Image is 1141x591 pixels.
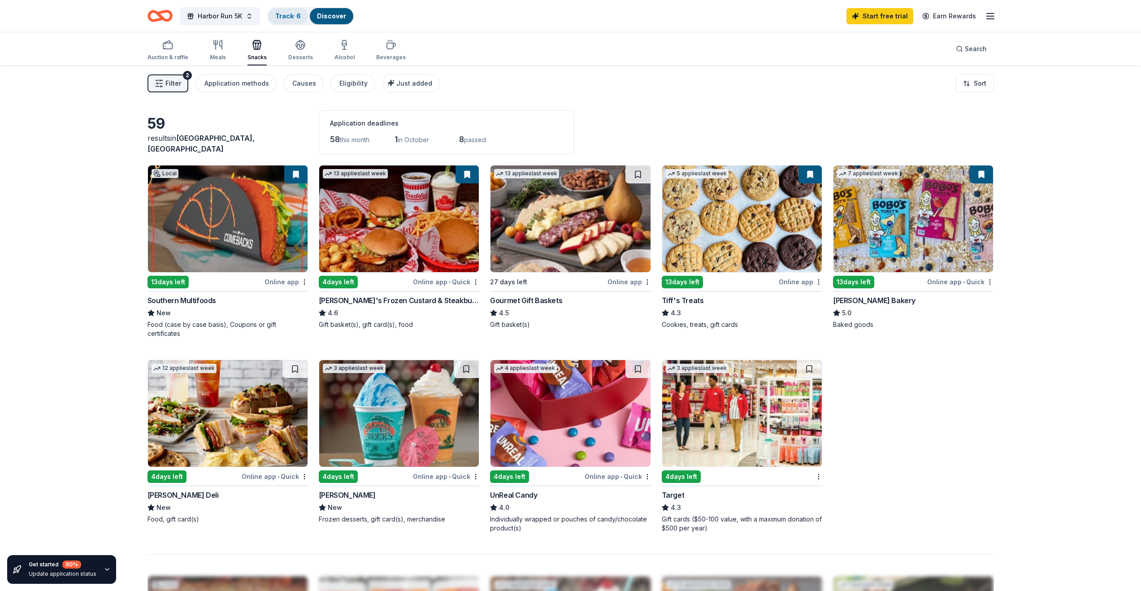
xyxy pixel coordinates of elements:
div: 12 applies last week [152,364,217,373]
button: Beverages [376,36,406,65]
span: Sort [974,78,986,89]
img: Image for McAlister's Deli [148,360,308,467]
span: 8 [459,135,464,144]
button: Harbor Run 5K [180,7,260,25]
div: Application deadlines [330,118,563,129]
img: Image for Freddy's Frozen Custard & Steakburgers [319,165,479,272]
span: • [449,473,451,480]
div: [PERSON_NAME] Bakery [833,295,915,306]
div: 80 % [62,561,81,569]
a: Earn Rewards [917,8,981,24]
span: • [620,473,622,480]
span: • [278,473,279,480]
a: Image for Tiff's Treats5 applieslast week13days leftOnline appTiff's Treats4.3Cookies, treats, gi... [662,165,822,329]
div: Online app [265,276,308,287]
img: Image for Gourmet Gift Baskets [490,165,650,272]
span: 4.3 [671,502,681,513]
div: 13 applies last week [494,169,559,178]
div: Local [152,169,178,178]
div: Desserts [288,54,313,61]
span: in [148,134,255,153]
span: 4.3 [671,308,681,318]
div: Snacks [247,54,267,61]
div: 3 applies last week [666,364,729,373]
img: Image for Target [662,360,822,467]
button: Auction & raffle [148,36,188,65]
span: 1 [395,135,398,144]
div: Baked goods [833,320,993,329]
div: Gift basket(s) [490,320,651,329]
div: Gift basket(s), gift card(s), food [319,320,479,329]
div: 4 days left [490,470,529,483]
div: Meals [210,54,226,61]
div: Alcohol [334,54,355,61]
span: in October [398,136,429,143]
div: [PERSON_NAME] [319,490,376,500]
div: Update application status [29,570,96,578]
span: Just added [396,79,432,87]
a: Start free trial [846,8,913,24]
div: UnReal Candy [490,490,537,500]
button: Meals [210,36,226,65]
div: 5 applies last week [666,169,729,178]
button: Filter2 [148,74,188,92]
div: 7 applies last week [837,169,900,178]
img: Image for Bahama Buck's [319,360,479,467]
button: Application methods [195,74,276,92]
div: 13 days left [148,276,189,288]
div: Causes [292,78,316,89]
div: Gourmet Gift Baskets [490,295,562,306]
div: Frozen desserts, gift card(s), merchandise [319,515,479,524]
div: Get started [29,561,96,569]
button: Track· 6Discover [267,7,354,25]
div: Southern Multifoods [148,295,216,306]
div: Gift cards ($50-100 value, with a maximum donation of $500 per year) [662,515,822,533]
div: 4 applies last week [494,364,557,373]
a: Image for Target3 applieslast week4days leftTarget4.3Gift cards ($50-100 value, with a maximum do... [662,360,822,533]
div: 13 days left [833,276,874,288]
span: • [449,278,451,286]
a: Image for McAlister's Deli12 applieslast week4days leftOnline app•Quick[PERSON_NAME] DeliNewFood,... [148,360,308,524]
div: 13 days left [662,276,703,288]
a: Home [148,5,173,26]
span: Filter [165,78,181,89]
span: 58 [330,135,340,144]
img: Image for Tiff's Treats [662,165,822,272]
a: Image for Bahama Buck's3 applieslast week4days leftOnline app•Quick[PERSON_NAME]NewFrozen dessert... [319,360,479,524]
div: 59 [148,115,308,133]
div: Cookies, treats, gift cards [662,320,822,329]
button: Just added [382,74,439,92]
div: 4 days left [319,276,358,288]
div: Online app [607,276,651,287]
div: 4 days left [662,470,701,483]
div: 2 [183,71,192,80]
div: Online app Quick [927,276,993,287]
div: [PERSON_NAME]'s Frozen Custard & Steakburgers [319,295,479,306]
span: this month [340,136,369,143]
div: Online app Quick [413,471,479,482]
span: • [963,278,965,286]
button: Causes [283,74,323,92]
div: Eligibility [339,78,368,89]
a: Image for Bobo's Bakery7 applieslast week13days leftOnline app•Quick[PERSON_NAME] Bakery5.0Baked ... [833,165,993,329]
a: Track· 6 [275,12,301,20]
div: Auction & raffle [148,54,188,61]
span: [GEOGRAPHIC_DATA], [GEOGRAPHIC_DATA] [148,134,255,153]
div: 27 days left [490,277,527,287]
div: Application methods [204,78,269,89]
div: Online app Quick [413,276,479,287]
div: 13 applies last week [323,169,388,178]
button: Desserts [288,36,313,65]
div: 3 applies last week [323,364,386,373]
div: Online app Quick [242,471,308,482]
a: Image for Gourmet Gift Baskets13 applieslast week27 days leftOnline appGourmet Gift Baskets4.5Gif... [490,165,651,329]
img: Image for Bobo's Bakery [833,165,993,272]
button: Sort [955,74,994,92]
div: 4 days left [148,470,187,483]
span: passed [464,136,486,143]
div: Target [662,490,685,500]
span: New [156,308,171,318]
div: Online app Quick [585,471,651,482]
span: 5.0 [842,308,851,318]
button: Eligibility [330,74,375,92]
